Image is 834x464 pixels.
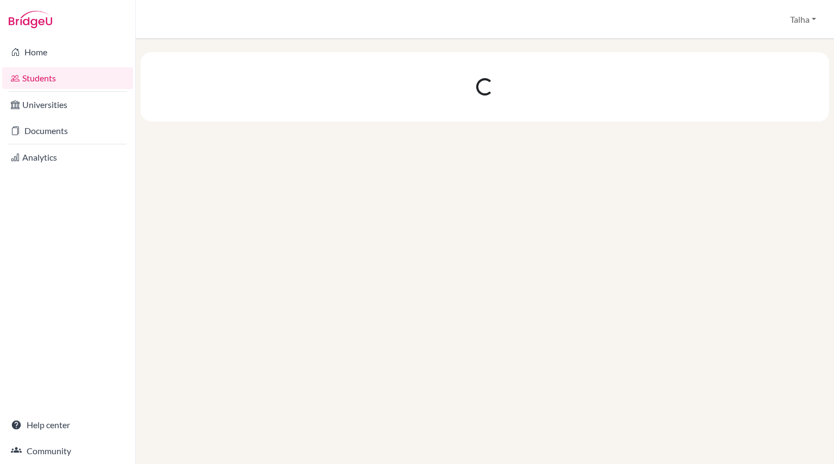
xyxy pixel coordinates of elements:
[2,94,133,116] a: Universities
[2,414,133,436] a: Help center
[2,120,133,142] a: Documents
[2,440,133,462] a: Community
[785,9,821,30] button: Talha
[2,41,133,63] a: Home
[9,11,52,28] img: Bridge-U
[2,147,133,168] a: Analytics
[2,67,133,89] a: Students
